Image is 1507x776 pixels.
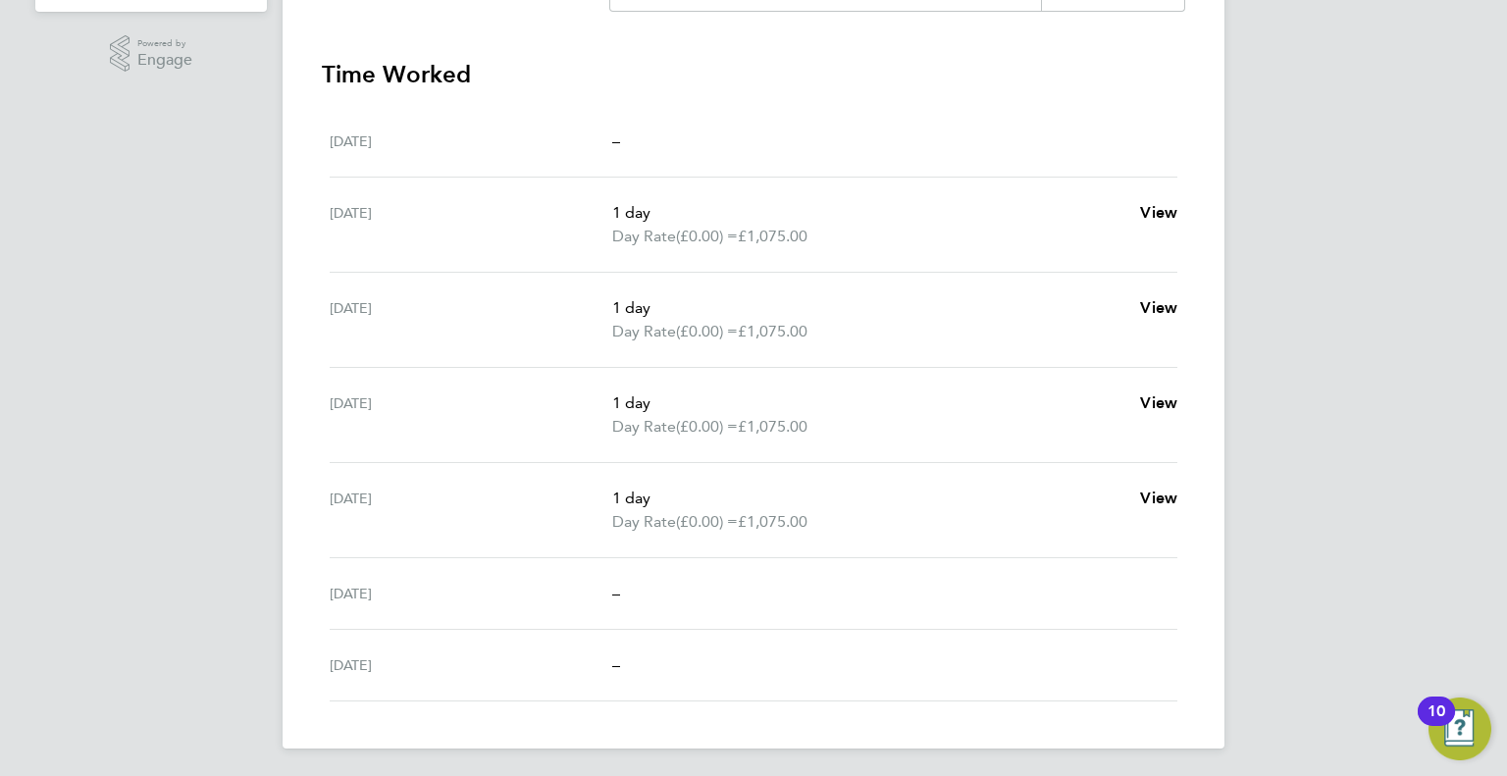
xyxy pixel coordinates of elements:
div: [DATE] [330,391,612,439]
span: (£0.00) = [676,512,738,531]
span: £1,075.00 [738,227,807,245]
span: Day Rate [612,225,676,248]
h3: Time Worked [322,59,1185,90]
span: View [1140,298,1177,317]
a: View [1140,296,1177,320]
div: [DATE] [330,487,612,534]
span: Engage [137,52,192,69]
span: £1,075.00 [738,512,807,531]
p: 1 day [612,391,1124,415]
p: 1 day [612,296,1124,320]
span: – [612,655,620,674]
p: 1 day [612,201,1124,225]
span: £1,075.00 [738,322,807,340]
span: – [612,131,620,150]
div: [DATE] [330,582,612,605]
span: View [1140,393,1177,412]
span: View [1140,203,1177,222]
div: [DATE] [330,201,612,248]
span: Day Rate [612,510,676,534]
span: Powered by [137,35,192,52]
span: £1,075.00 [738,417,807,436]
a: Powered byEngage [110,35,193,73]
div: 10 [1428,711,1445,737]
span: – [612,584,620,602]
span: View [1140,489,1177,507]
span: Day Rate [612,320,676,343]
div: [DATE] [330,296,612,343]
a: View [1140,391,1177,415]
span: Day Rate [612,415,676,439]
a: View [1140,487,1177,510]
span: (£0.00) = [676,417,738,436]
span: (£0.00) = [676,227,738,245]
button: Open Resource Center, 10 new notifications [1429,698,1491,760]
a: View [1140,201,1177,225]
div: [DATE] [330,653,612,677]
span: (£0.00) = [676,322,738,340]
div: [DATE] [330,129,612,153]
p: 1 day [612,487,1124,510]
